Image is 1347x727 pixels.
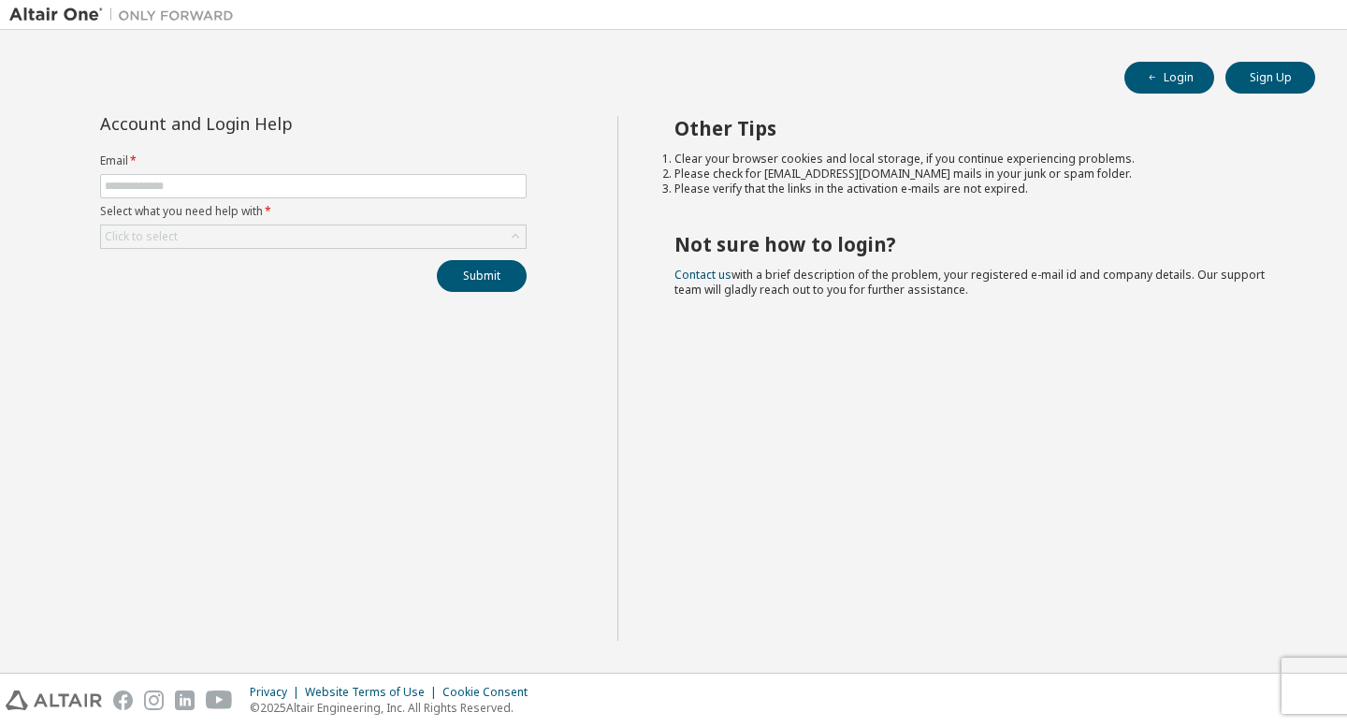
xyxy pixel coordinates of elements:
[250,685,305,700] div: Privacy
[674,182,1282,196] li: Please verify that the links in the activation e-mails are not expired.
[674,232,1282,256] h2: Not sure how to login?
[1225,62,1315,94] button: Sign Up
[101,225,526,248] div: Click to select
[250,700,539,716] p: © 2025 Altair Engineering, Inc. All Rights Reserved.
[437,260,527,292] button: Submit
[9,6,243,24] img: Altair One
[6,691,102,710] img: altair_logo.svg
[105,229,178,244] div: Click to select
[100,204,527,219] label: Select what you need help with
[175,691,195,710] img: linkedin.svg
[206,691,233,710] img: youtube.svg
[113,691,133,710] img: facebook.svg
[100,153,527,168] label: Email
[674,267,1265,298] span: with a brief description of the problem, your registered e-mail id and company details. Our suppo...
[674,167,1282,182] li: Please check for [EMAIL_ADDRESS][DOMAIN_NAME] mails in your junk or spam folder.
[674,152,1282,167] li: Clear your browser cookies and local storage, if you continue experiencing problems.
[100,116,442,131] div: Account and Login Help
[674,267,731,283] a: Contact us
[305,685,442,700] div: Website Terms of Use
[442,685,539,700] div: Cookie Consent
[1124,62,1214,94] button: Login
[674,116,1282,140] h2: Other Tips
[144,691,164,710] img: instagram.svg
